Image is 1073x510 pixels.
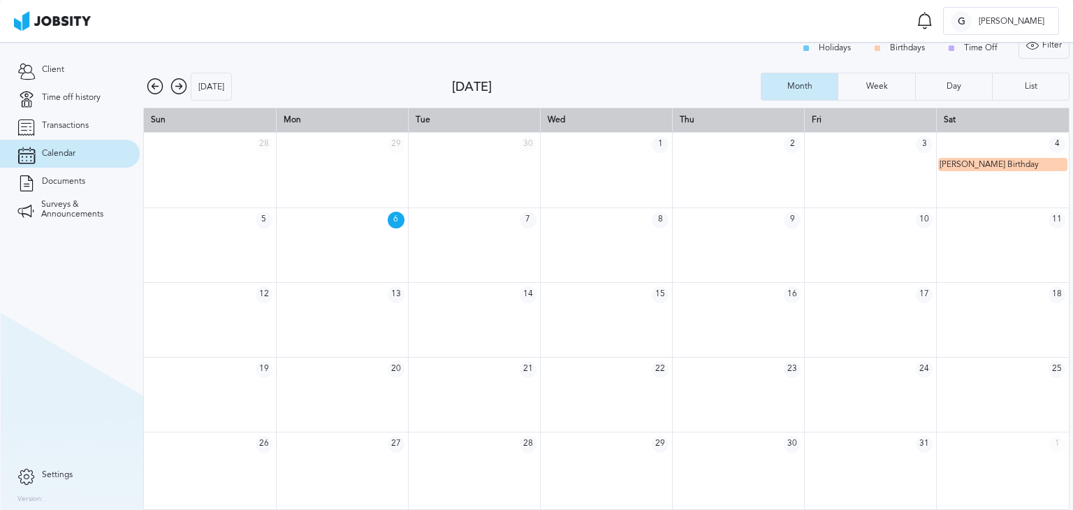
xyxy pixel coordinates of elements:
[1018,82,1044,92] div: List
[388,136,404,153] span: 29
[916,212,933,228] span: 10
[972,17,1051,27] span: [PERSON_NAME]
[42,177,85,187] span: Documents
[42,121,89,131] span: Transactions
[943,7,1059,35] button: G[PERSON_NAME]
[17,495,43,504] label: Version:
[388,436,404,453] span: 27
[761,73,838,101] button: Month
[944,115,956,124] span: Sat
[940,159,1039,169] span: [PERSON_NAME] Birthday
[388,212,404,228] span: 6
[256,212,272,228] span: 5
[42,65,64,75] span: Client
[652,136,669,153] span: 1
[992,73,1070,101] button: List
[42,149,75,159] span: Calendar
[256,361,272,378] span: 19
[780,82,819,92] div: Month
[784,136,801,153] span: 2
[940,82,968,92] div: Day
[1049,136,1065,153] span: 4
[1049,212,1065,228] span: 11
[1049,361,1065,378] span: 25
[520,136,536,153] span: 30
[41,200,122,219] span: Surveys & Announcements
[284,115,301,124] span: Mon
[652,286,669,303] span: 15
[680,115,694,124] span: Thu
[784,212,801,228] span: 9
[191,73,231,101] div: [DATE]
[784,286,801,303] span: 16
[256,436,272,453] span: 26
[42,93,101,103] span: Time off history
[652,212,669,228] span: 8
[784,361,801,378] span: 23
[520,361,536,378] span: 21
[1019,31,1070,59] button: Filter
[1019,31,1069,59] div: Filter
[916,361,933,378] span: 24
[256,136,272,153] span: 28
[951,11,972,32] div: G
[1049,286,1065,303] span: 18
[191,73,232,101] button: [DATE]
[916,136,933,153] span: 3
[452,80,761,94] div: [DATE]
[388,361,404,378] span: 20
[151,115,166,124] span: Sun
[652,361,669,378] span: 22
[916,436,933,453] span: 31
[14,11,91,31] img: ab4bad089aa723f57921c736e9817d99.png
[652,436,669,453] span: 29
[838,73,914,101] button: Week
[548,115,565,124] span: Wed
[915,73,992,101] button: Day
[784,436,801,453] span: 30
[388,286,404,303] span: 13
[42,470,73,480] span: Settings
[520,212,536,228] span: 7
[520,436,536,453] span: 28
[1049,436,1065,453] span: 1
[520,286,536,303] span: 14
[916,286,933,303] span: 17
[256,286,272,303] span: 12
[859,82,895,92] div: Week
[812,115,822,124] span: Fri
[416,115,430,124] span: Tue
